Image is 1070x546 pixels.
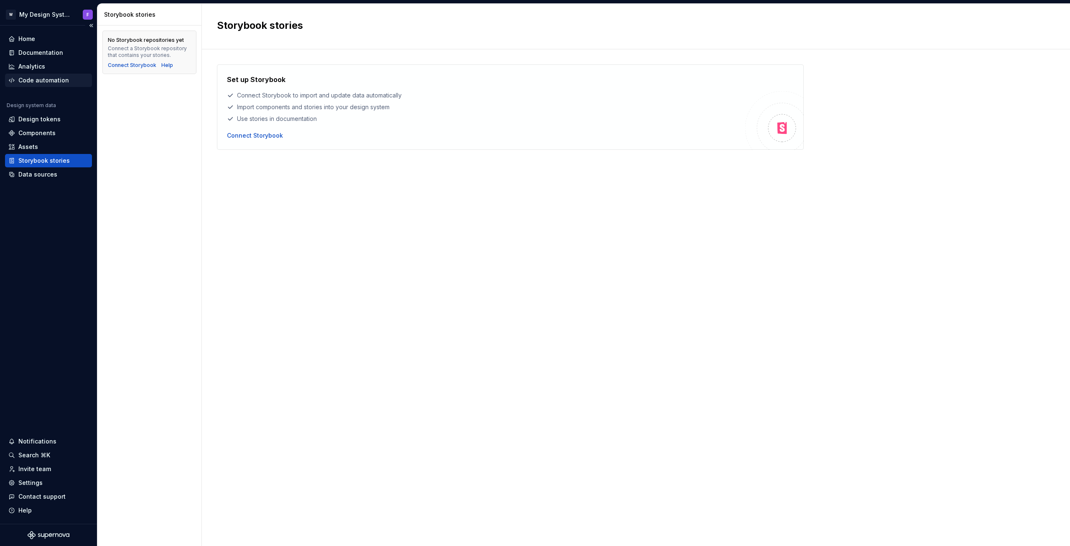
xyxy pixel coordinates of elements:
[28,531,69,539] svg: Supernova Logo
[18,506,32,515] div: Help
[18,35,35,43] div: Home
[5,46,92,59] a: Documentation
[5,60,92,73] a: Analytics
[18,437,56,446] div: Notifications
[5,154,92,167] a: Storybook stories
[2,5,95,23] button: WMy Design SystemF
[18,479,43,487] div: Settings
[5,168,92,181] a: Data sources
[227,103,745,111] div: Import components and stories into your design system
[18,170,57,179] div: Data sources
[5,32,92,46] a: Home
[227,131,283,140] button: Connect Storybook
[7,102,56,109] div: Design system data
[18,451,50,459] div: Search ⌘K
[5,113,92,126] a: Design tokens
[85,20,97,31] button: Collapse sidebar
[5,476,92,490] a: Settings
[108,37,184,44] div: No Storybook repositories yet
[18,129,56,137] div: Components
[5,435,92,448] button: Notifications
[5,140,92,154] a: Assets
[18,62,45,71] div: Analytics
[18,115,61,123] div: Design tokens
[5,449,92,462] button: Search ⌘K
[5,126,92,140] a: Components
[18,49,63,57] div: Documentation
[227,115,745,123] div: Use stories in documentation
[104,10,198,19] div: Storybook stories
[19,10,73,19] div: My Design System
[108,45,191,59] div: Connect a Storybook repository that contains your stories.
[18,156,70,165] div: Storybook stories
[5,74,92,87] a: Code automation
[6,10,16,20] div: W
[5,462,92,476] a: Invite team
[18,492,66,501] div: Contact support
[18,76,69,85] div: Code automation
[87,11,89,18] div: F
[5,490,92,503] button: Contact support
[18,465,51,473] div: Invite team
[217,19,1045,32] h2: Storybook stories
[227,91,745,100] div: Connect Storybook to import and update data automatically
[227,74,285,85] h4: Set up Storybook
[161,62,173,69] a: Help
[5,504,92,517] button: Help
[18,143,38,151] div: Assets
[108,62,156,69] button: Connect Storybook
